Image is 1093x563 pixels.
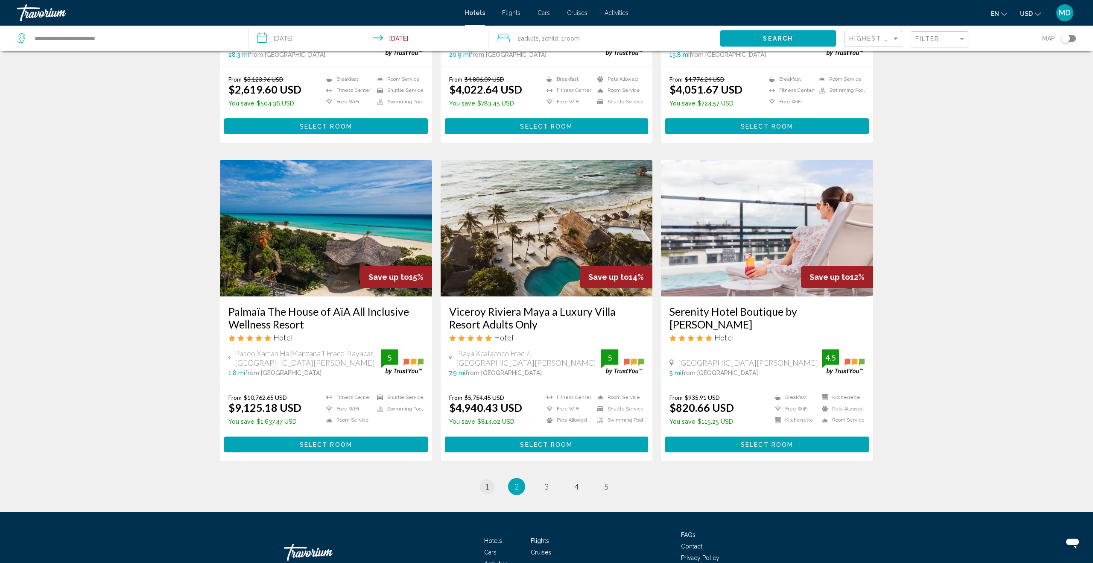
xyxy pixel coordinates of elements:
[445,437,649,452] button: Select Room
[224,118,428,134] button: Select Room
[322,405,373,413] li: Free WiFi
[669,418,734,425] p: $115.25 USD
[235,349,380,367] span: Paseo Xaman Ha Manzana1 Fracc Playacar, [GEOGRAPHIC_DATA][PERSON_NAME]
[685,394,720,401] del: $935.91 USD
[449,83,522,96] ins: $4,022.64 USD
[681,554,719,561] span: Privacy Policy
[849,35,900,43] mat-select: Sort by
[1054,4,1076,22] button: User Menu
[517,32,539,44] span: 2
[818,394,865,401] li: Kitchenette
[580,266,652,288] div: 14%
[449,394,462,401] span: From
[17,4,456,21] a: Travorium
[228,305,424,331] h3: Palmaïa The House of AïA All Inclusive Wellness Resort
[322,416,373,424] li: Room Service
[801,266,873,288] div: 12%
[685,76,725,83] del: $4,776.24 USD
[368,273,409,281] span: Save up to
[273,333,293,342] span: Hotel
[228,51,249,58] span: 28.3 mi
[771,416,818,424] li: Kitchenette
[485,482,489,491] span: 1
[445,439,649,448] a: Select Room
[520,123,573,130] span: Select Room
[678,358,818,367] span: [GEOGRAPHIC_DATA][PERSON_NAME]
[604,482,608,491] span: 5
[373,76,424,83] li: Room Service
[228,394,242,401] span: From
[470,51,546,58] span: from [GEOGRAPHIC_DATA]
[681,369,758,376] span: from [GEOGRAPHIC_DATA]
[818,416,865,424] li: Room Service
[538,9,550,16] a: Cars
[669,401,734,414] ins: $820.66 USD
[228,76,242,83] span: From
[741,441,793,448] span: Select Room
[531,549,551,556] a: Cruises
[681,531,696,538] a: FAQs
[574,482,579,491] span: 4
[822,349,865,375] img: trustyou-badge.svg
[544,482,549,491] span: 3
[249,51,325,58] span: from [GEOGRAPHIC_DATA]
[669,76,683,83] span: From
[449,100,475,107] span: You save
[765,76,815,83] li: Breakfast
[564,35,580,42] span: Room
[456,349,601,367] span: Playa Xcalacoco Frac 7, [GEOGRAPHIC_DATA][PERSON_NAME]
[605,9,628,16] a: Activities
[224,439,428,448] a: Select Room
[322,87,373,94] li: Fitness Center
[669,83,742,96] ins: $4,051.67 USD
[502,9,520,16] a: Flights
[228,369,245,376] span: 1.8 mi
[449,333,644,342] div: 5 star Hotel
[669,333,865,342] div: 5 star Hotel
[567,9,587,16] a: Cruises
[542,87,593,94] li: Fitness Center
[514,482,519,491] span: 2
[449,51,470,58] span: 20.9 mi
[542,394,593,401] li: Fitness Center
[445,120,649,130] a: Select Room
[381,349,424,375] img: trustyou-badge.svg
[741,123,793,130] span: Select Room
[763,35,793,42] span: Search
[520,441,573,448] span: Select Room
[381,352,398,363] div: 5
[661,160,873,296] a: Hotel image
[815,76,865,83] li: Room Service
[822,352,839,363] div: 4.5
[322,394,373,401] li: Fitness Center
[465,394,504,401] del: $5,754.45 USD
[818,405,865,413] li: Pets Allowed
[484,549,497,556] span: Cars
[765,87,815,94] li: Fitness Center
[1042,32,1055,44] span: Map
[360,266,432,288] div: 15%
[484,537,502,544] a: Hotels
[669,100,742,107] p: $724.57 USD
[542,405,593,413] li: Free WiFi
[373,405,424,413] li: Swimming Pool
[228,418,254,425] span: You save
[244,76,283,83] del: $3,123.96 USD
[224,120,428,130] a: Select Room
[669,100,696,107] span: You save
[465,76,504,83] del: $4,806.09 USD
[531,537,549,544] a: Flights
[224,437,428,452] button: Select Room
[220,160,432,296] img: Hotel image
[593,394,644,401] li: Room Service
[521,35,539,42] span: Adults
[601,352,618,363] div: 5
[593,76,644,83] li: Pets Allowed
[539,32,558,44] span: , 1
